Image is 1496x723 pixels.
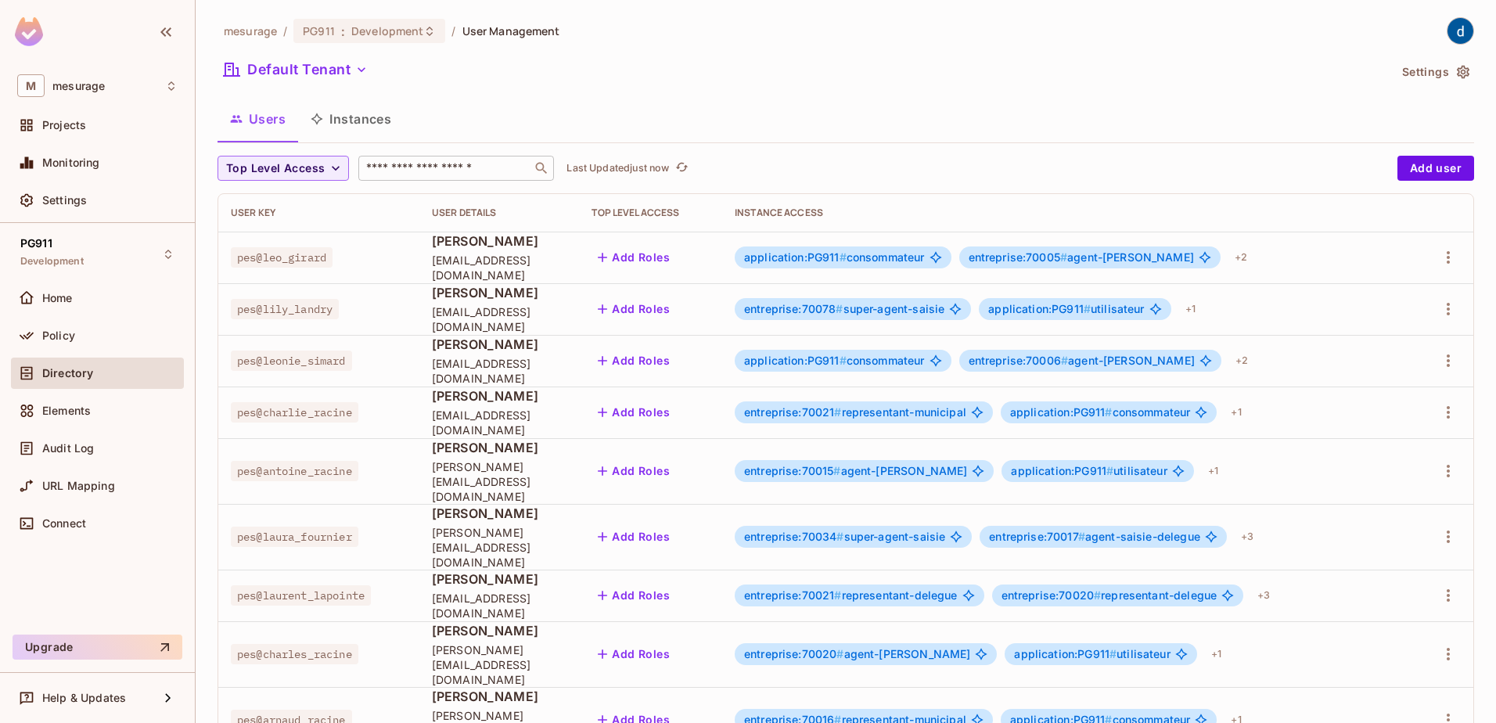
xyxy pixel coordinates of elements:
span: agent-[PERSON_NAME] [969,251,1194,264]
span: [PERSON_NAME] [432,505,566,522]
span: [PERSON_NAME] [432,570,566,588]
span: # [1060,250,1067,264]
span: pes@charlie_racine [231,402,358,423]
span: # [834,588,841,602]
span: entreprise:70021 [744,405,842,419]
span: [EMAIL_ADDRESS][DOMAIN_NAME] [432,356,566,386]
span: URL Mapping [42,480,115,492]
div: User Key [231,207,407,219]
span: User Management [462,23,560,38]
span: the active workspace [224,23,277,38]
span: Audit Log [42,442,94,455]
span: [PERSON_NAME] [432,622,566,639]
span: [PERSON_NAME] [432,439,566,456]
span: Monitoring [42,156,100,169]
span: PG911 [20,237,52,250]
span: Top Level Access [226,159,325,178]
span: application:PG911 [1014,647,1117,660]
span: entreprise:70034 [744,530,844,543]
span: super-agent-saisie [744,303,944,315]
span: Development [351,23,423,38]
span: application:PG911 [1011,464,1113,477]
span: Projects [42,119,86,131]
span: # [1084,302,1091,315]
span: Policy [42,329,75,342]
button: Add Roles [592,642,676,667]
button: Instances [298,99,404,138]
li: / [283,23,287,38]
span: [PERSON_NAME][EMAIL_ADDRESS][DOMAIN_NAME] [432,642,566,687]
span: representant-municipal [744,406,966,419]
span: super-agent-saisie [744,531,945,543]
span: representant-delegue [1002,589,1217,602]
span: Workspace: mesurage [52,80,105,92]
button: Add user [1397,156,1474,181]
span: entreprise:70017 [989,530,1085,543]
span: pes@lily_landry [231,299,339,319]
span: agent-[PERSON_NAME] [969,354,1195,367]
span: agent-saisie-delegue [989,531,1200,543]
button: Add Roles [592,400,676,425]
span: # [1094,588,1101,602]
span: application:PG911 [744,354,847,367]
div: User Details [432,207,566,219]
span: entreprise:70006 [969,354,1069,367]
span: # [836,647,843,660]
span: [PERSON_NAME] [432,284,566,301]
span: Click to refresh data [669,159,691,178]
span: utilisateur [988,303,1144,315]
span: entreprise:70021 [744,588,842,602]
span: Home [42,292,73,304]
span: # [1078,530,1085,543]
span: entreprise:70020 [1002,588,1102,602]
div: Top Level Access [592,207,710,219]
span: [PERSON_NAME][EMAIL_ADDRESS][DOMAIN_NAME] [432,459,566,504]
span: application:PG911 [1010,405,1113,419]
span: # [834,405,841,419]
button: Add Roles [592,297,676,322]
span: utilisateur [1014,648,1170,660]
span: pes@laurent_lapointe [231,585,371,606]
span: [PERSON_NAME][EMAIL_ADDRESS][DOMAIN_NAME] [432,525,566,570]
button: Add Roles [592,348,676,373]
span: # [1061,354,1068,367]
button: refresh [672,159,691,178]
span: pes@charles_racine [231,644,358,664]
span: Elements [42,405,91,417]
span: Development [20,255,84,268]
span: refresh [675,160,689,176]
span: PG911 [303,23,335,38]
div: + 1 [1202,459,1224,484]
button: Add Roles [592,583,676,608]
span: # [833,464,840,477]
span: entreprise:70015 [744,464,841,477]
span: Help & Updates [42,692,126,704]
span: pes@laura_fournier [231,527,358,547]
span: consommateur [744,354,925,367]
span: consommateur [744,251,925,264]
div: + 1 [1224,400,1247,425]
span: M [17,74,45,97]
span: [EMAIL_ADDRESS][DOMAIN_NAME] [432,253,566,282]
img: dev 911gcl [1447,18,1473,44]
span: Connect [42,517,86,530]
span: [PERSON_NAME] [432,336,566,353]
span: # [1109,647,1117,660]
span: [EMAIL_ADDRESS][DOMAIN_NAME] [432,408,566,437]
span: pes@antoine_racine [231,461,358,481]
button: Add Roles [592,245,676,270]
button: Users [218,99,298,138]
span: Settings [42,194,87,207]
button: Default Tenant [218,57,374,82]
button: Settings [1396,59,1474,85]
span: [PERSON_NAME] [432,232,566,250]
div: + 3 [1251,583,1276,608]
span: # [840,250,847,264]
span: [EMAIL_ADDRESS][DOMAIN_NAME] [432,304,566,334]
span: entreprise:70078 [744,302,843,315]
span: agent-[PERSON_NAME] [744,465,967,477]
span: consommateur [1010,406,1191,419]
span: entreprise:70020 [744,647,844,660]
span: # [840,354,847,367]
span: application:PG911 [988,302,1091,315]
